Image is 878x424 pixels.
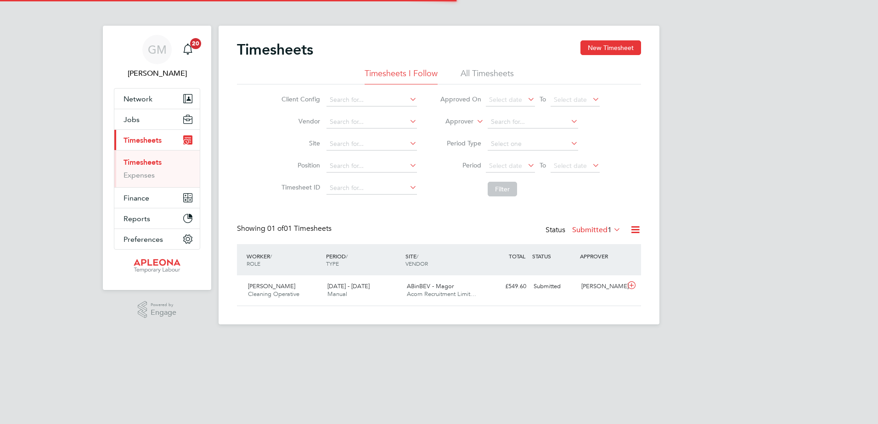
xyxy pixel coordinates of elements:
[461,68,514,84] li: All Timesheets
[114,68,200,79] span: Gemma McBride
[267,224,332,233] span: 01 Timesheets
[488,182,517,196] button: Filter
[482,279,530,294] div: £549.60
[326,138,417,151] input: Search for...
[124,194,149,202] span: Finance
[124,115,140,124] span: Jobs
[326,182,417,195] input: Search for...
[326,94,417,106] input: Search for...
[114,89,200,109] button: Network
[279,139,320,147] label: Site
[405,260,428,267] span: VENDOR
[270,252,272,260] span: /
[114,229,200,249] button: Preferences
[488,116,578,128] input: Search for...
[554,95,587,104] span: Select date
[440,161,481,169] label: Period
[103,26,211,290] nav: Main navigation
[327,282,370,290] span: [DATE] - [DATE]
[237,224,333,234] div: Showing
[489,95,522,104] span: Select date
[279,117,320,125] label: Vendor
[237,40,313,59] h2: Timesheets
[190,38,201,49] span: 20
[248,282,295,290] span: [PERSON_NAME]
[440,95,481,103] label: Approved On
[326,160,417,173] input: Search for...
[326,116,417,128] input: Search for...
[432,117,473,126] label: Approver
[578,279,625,294] div: [PERSON_NAME]
[114,130,200,150] button: Timesheets
[114,150,200,187] div: Timesheets
[124,136,162,145] span: Timesheets
[151,301,176,309] span: Powered by
[124,171,155,179] a: Expenses
[151,309,176,317] span: Engage
[407,282,454,290] span: ABinBEV - Magor
[114,188,200,208] button: Finance
[509,252,525,260] span: TOTAL
[326,260,339,267] span: TYPE
[279,95,320,103] label: Client Config
[530,248,578,264] div: STATUS
[489,162,522,170] span: Select date
[537,93,549,105] span: To
[124,158,162,167] a: Timesheets
[580,40,641,55] button: New Timesheet
[148,44,167,56] span: GM
[530,279,578,294] div: Submitted
[572,225,621,234] label: Submitted
[346,252,348,260] span: /
[114,109,200,129] button: Jobs
[134,259,180,273] img: apleona-logo-retina.png
[114,35,200,79] a: GM[PERSON_NAME]
[416,252,418,260] span: /
[124,95,152,103] span: Network
[403,248,483,272] div: SITE
[267,224,284,233] span: 01 of
[248,290,299,298] span: Cleaning Operative
[365,68,438,84] li: Timesheets I Follow
[440,139,481,147] label: Period Type
[546,224,623,237] div: Status
[124,235,163,244] span: Preferences
[244,248,324,272] div: WORKER
[279,183,320,191] label: Timesheet ID
[138,301,177,318] a: Powered byEngage
[537,159,549,171] span: To
[114,208,200,229] button: Reports
[279,161,320,169] label: Position
[554,162,587,170] span: Select date
[327,290,347,298] span: Manual
[114,259,200,273] a: Go to home page
[124,214,150,223] span: Reports
[247,260,260,267] span: ROLE
[324,248,403,272] div: PERIOD
[608,225,612,234] span: 1
[179,35,197,64] a: 20
[488,138,578,151] input: Select one
[578,248,625,264] div: APPROVER
[407,290,476,298] span: Acorn Recruitment Limit…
